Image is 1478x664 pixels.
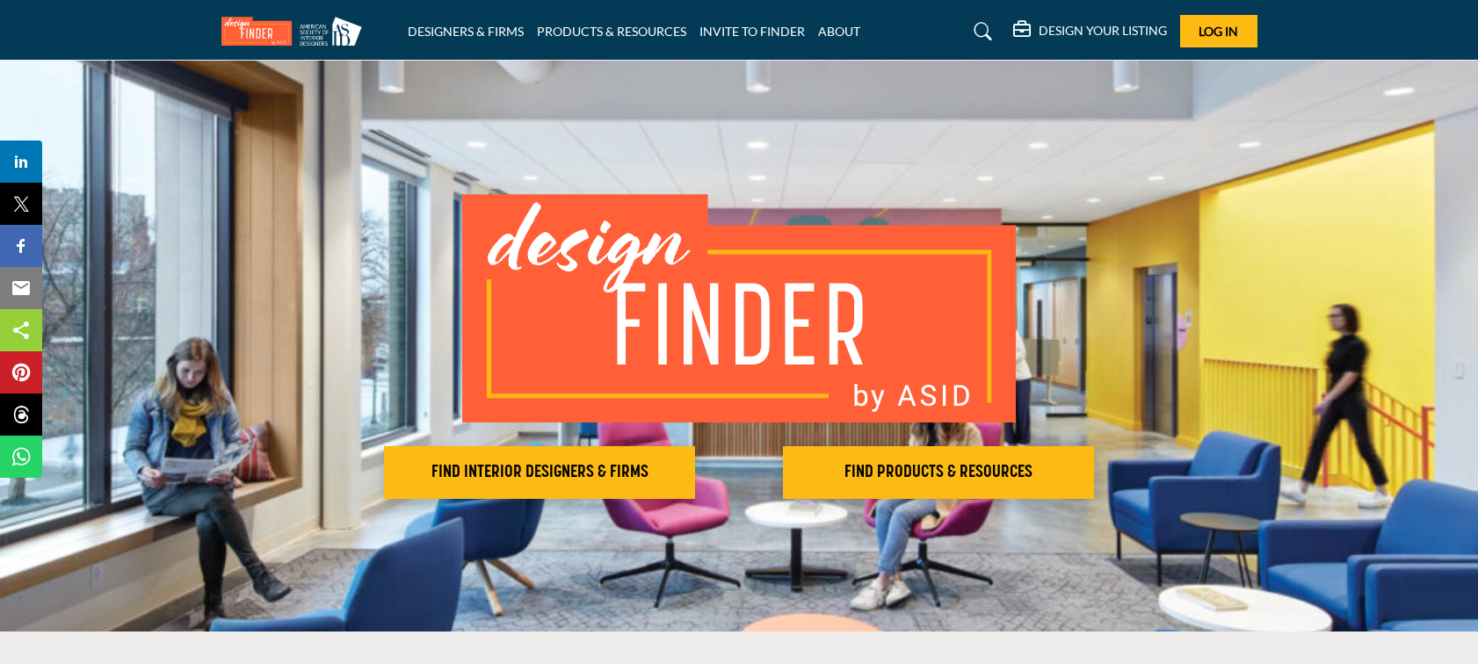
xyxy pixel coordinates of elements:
[783,446,1094,499] button: FIND PRODUCTS & RESOURCES
[1199,24,1238,39] span: Log In
[384,446,695,499] button: FIND INTERIOR DESIGNERS & FIRMS
[221,17,371,46] img: Site Logo
[389,462,690,483] h2: FIND INTERIOR DESIGNERS & FIRMS
[1013,21,1167,42] div: DESIGN YOUR LISTING
[408,24,524,39] a: DESIGNERS & FIRMS
[957,18,1003,46] a: Search
[537,24,686,39] a: PRODUCTS & RESOURCES
[699,24,805,39] a: INVITE TO FINDER
[462,194,1016,422] img: image
[1180,15,1257,47] button: Log In
[788,462,1089,483] h2: FIND PRODUCTS & RESOURCES
[818,24,860,39] a: ABOUT
[1039,23,1167,39] h5: DESIGN YOUR LISTING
